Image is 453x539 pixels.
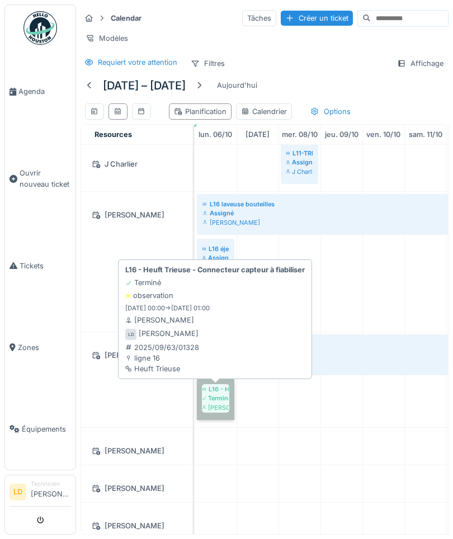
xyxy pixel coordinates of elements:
[213,78,262,93] div: Aujourd'hui
[125,329,136,340] div: LD
[406,127,445,142] a: 11 octobre 2025
[125,342,199,353] div: 2025/09/63/01328
[286,167,313,176] div: J Charlier
[81,30,133,46] div: Modèles
[125,363,199,374] div: Heuft Trieuse
[18,342,71,353] span: Zones
[18,86,71,97] span: Agenda
[125,353,199,363] div: ligne 16
[364,127,403,142] a: 10 octobre 2025
[5,51,75,133] a: Agenda
[10,480,71,507] a: LD Technicien[PERSON_NAME]
[31,480,71,504] li: [PERSON_NAME]
[279,127,320,142] a: 8 octobre 2025
[5,133,75,225] a: Ouvrir nouveau ticket
[98,57,177,68] div: Requiert votre attention
[88,519,186,533] div: [PERSON_NAME]
[22,424,71,434] span: Équipements
[286,149,313,158] div: L11-TREMIE ET BASCULEUR
[392,55,449,72] div: Affichage
[5,306,75,388] a: Zones
[242,10,276,26] div: Tâches
[106,13,146,23] strong: Calendar
[196,127,235,142] a: 6 octobre 2025
[5,225,75,306] a: Tickets
[31,480,71,488] div: Technicien
[125,315,194,325] div: [PERSON_NAME]
[103,79,186,92] h5: [DATE] – [DATE]
[20,261,71,271] span: Tickets
[95,130,132,139] span: Resources
[125,290,173,301] div: observation
[88,208,186,222] div: [PERSON_NAME]
[88,157,186,171] div: J Charlier
[125,264,305,275] strong: L16 - Heuft Trieuse - Connecteur capteur à fiabiliser
[174,106,226,117] div: Planification
[202,253,229,262] div: Assigné
[243,127,272,142] a: 7 octobre 2025
[186,55,230,72] div: Filtres
[88,444,186,458] div: [PERSON_NAME]
[286,158,313,167] div: Assigné
[88,481,186,495] div: [PERSON_NAME]
[5,388,75,470] a: Équipements
[125,304,210,313] small: [DATE] 00:00 -> [DATE] 01:00
[322,127,361,142] a: 9 octobre 2025
[139,328,199,339] div: [PERSON_NAME]
[202,244,229,253] div: L16 éjecteur heuft soutireuse
[125,277,161,288] div: Terminé
[281,11,353,26] div: Créer un ticket
[88,348,186,362] div: [PERSON_NAME]
[20,168,71,189] span: Ouvrir nouveau ticket
[305,103,356,120] div: Options
[241,106,287,117] div: Calendrier
[23,11,57,45] img: Badge_color-CXgf-gQk.svg
[10,484,26,500] li: LD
